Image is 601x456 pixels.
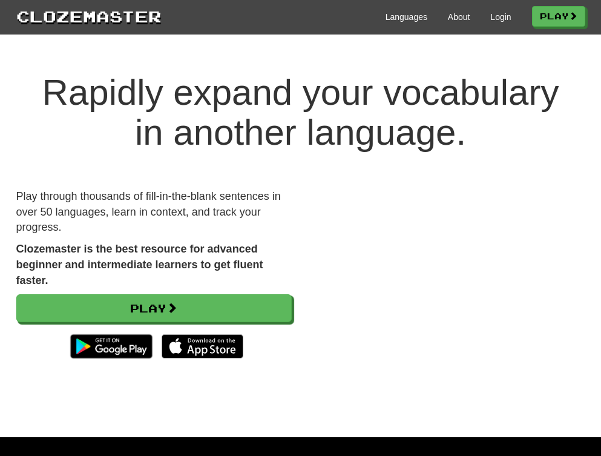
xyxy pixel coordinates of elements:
[16,294,292,322] a: Play
[386,11,427,23] a: Languages
[64,328,158,365] img: Get it on Google Play
[16,5,162,27] a: Clozemaster
[448,11,470,23] a: About
[16,189,292,236] p: Play through thousands of fill-in-the-blank sentences in over 50 languages, learn in context, and...
[532,6,585,27] a: Play
[16,243,263,286] strong: Clozemaster is the best resource for advanced beginner and intermediate learners to get fluent fa...
[162,334,243,359] img: Download_on_the_App_Store_Badge_US-UK_135x40-25178aeef6eb6b83b96f5f2d004eda3bffbb37122de64afbaef7...
[490,11,511,23] a: Login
